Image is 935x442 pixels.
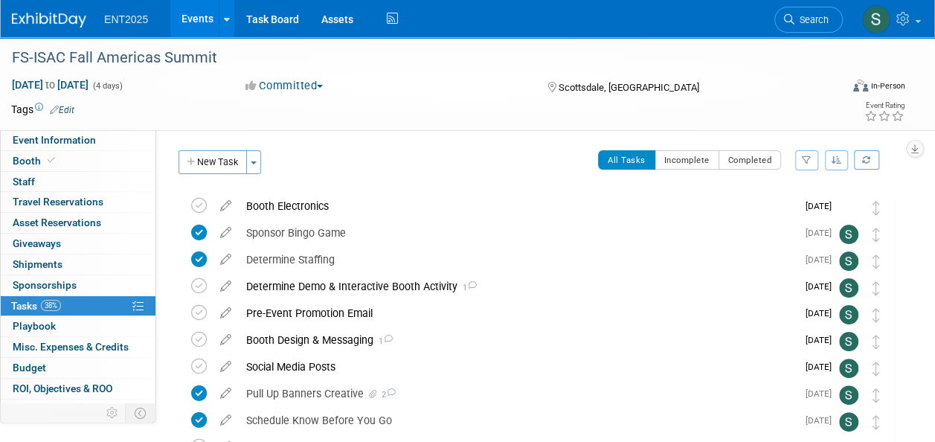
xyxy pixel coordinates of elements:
[839,252,858,271] img: Stephanie Silva
[655,150,719,170] button: Incomplete
[873,228,880,242] i: Move task
[76,403,87,414] span: 4
[839,198,858,217] img: Rose Bodin
[239,381,797,406] div: Pull Up Banners Creative
[1,234,155,254] a: Giveaways
[48,156,55,164] i: Booth reservation complete
[7,45,829,71] div: FS-ISAC Fall Americas Summit
[873,362,880,376] i: Move task
[373,336,393,346] span: 1
[873,308,880,322] i: Move task
[862,5,890,33] img: Stephanie Silva
[1,379,155,399] a: ROI, Objectives & ROO
[239,327,797,353] div: Booth Design & Messaging
[839,225,858,244] img: Stephanie Silva
[13,258,62,270] span: Shipments
[50,105,74,115] a: Edit
[13,217,101,228] span: Asset Reservations
[13,176,35,188] span: Staff
[104,13,148,25] span: ENT2025
[806,228,839,238] span: [DATE]
[239,193,797,219] div: Booth Electronics
[457,283,477,292] span: 1
[839,332,858,351] img: Stephanie Silva
[873,388,880,403] i: Move task
[559,82,699,93] span: Scottsdale, [GEOGRAPHIC_DATA]
[240,78,329,94] button: Committed
[873,281,880,295] i: Move task
[806,281,839,292] span: [DATE]
[239,220,797,246] div: Sponsor Bingo Game
[873,201,880,215] i: Move task
[806,362,839,372] span: [DATE]
[213,360,239,374] a: edit
[239,274,797,299] div: Determine Demo & Interactive Booth Activity
[91,81,123,91] span: (4 days)
[213,307,239,320] a: edit
[213,414,239,427] a: edit
[126,403,156,423] td: Toggle Event Tabs
[1,275,155,295] a: Sponsorships
[213,199,239,213] a: edit
[1,337,155,357] a: Misc. Expenses & Credits
[806,388,839,399] span: [DATE]
[239,354,797,379] div: Social Media Posts
[100,403,126,423] td: Personalize Event Tab Strip
[213,280,239,293] a: edit
[806,415,839,426] span: [DATE]
[1,254,155,275] a: Shipments
[43,79,57,91] span: to
[239,247,797,272] div: Determine Staffing
[13,196,103,208] span: Travel Reservations
[870,80,905,92] div: In-Person
[794,14,829,25] span: Search
[873,415,880,429] i: Move task
[853,80,868,92] img: Format-Inperson.png
[13,403,87,415] span: Attachments
[13,134,96,146] span: Event Information
[1,296,155,316] a: Tasks38%
[873,254,880,269] i: Move task
[13,155,58,167] span: Booth
[239,301,797,326] div: Pre-Event Promotion Email
[1,172,155,192] a: Staff
[839,305,858,324] img: Stephanie Silva
[213,253,239,266] a: edit
[13,279,77,291] span: Sponsorships
[839,385,858,405] img: Stephanie Silva
[864,102,905,109] div: Event Rating
[239,408,797,433] div: Schedule Know Before You Go
[1,192,155,212] a: Travel Reservations
[839,412,858,432] img: Stephanie Silva
[213,333,239,347] a: edit
[1,130,155,150] a: Event Information
[11,78,89,92] span: [DATE] [DATE]
[13,237,61,249] span: Giveaways
[719,150,782,170] button: Completed
[379,390,396,400] span: 2
[598,150,655,170] button: All Tasks
[806,201,839,211] span: [DATE]
[1,400,155,420] a: Attachments4
[806,254,839,265] span: [DATE]
[806,308,839,318] span: [DATE]
[179,150,247,174] button: New Task
[873,335,880,349] i: Move task
[1,213,155,233] a: Asset Reservations
[839,278,858,298] img: Stephanie Silva
[41,300,61,311] span: 38%
[774,7,843,33] a: Search
[775,77,905,100] div: Event Format
[13,320,56,332] span: Playbook
[839,359,858,378] img: Stephanie Silva
[806,335,839,345] span: [DATE]
[11,102,74,117] td: Tags
[1,151,155,171] a: Booth
[13,341,129,353] span: Misc. Expenses & Credits
[213,387,239,400] a: edit
[1,358,155,378] a: Budget
[12,13,86,28] img: ExhibitDay
[213,226,239,240] a: edit
[11,300,61,312] span: Tasks
[13,382,112,394] span: ROI, Objectives & ROO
